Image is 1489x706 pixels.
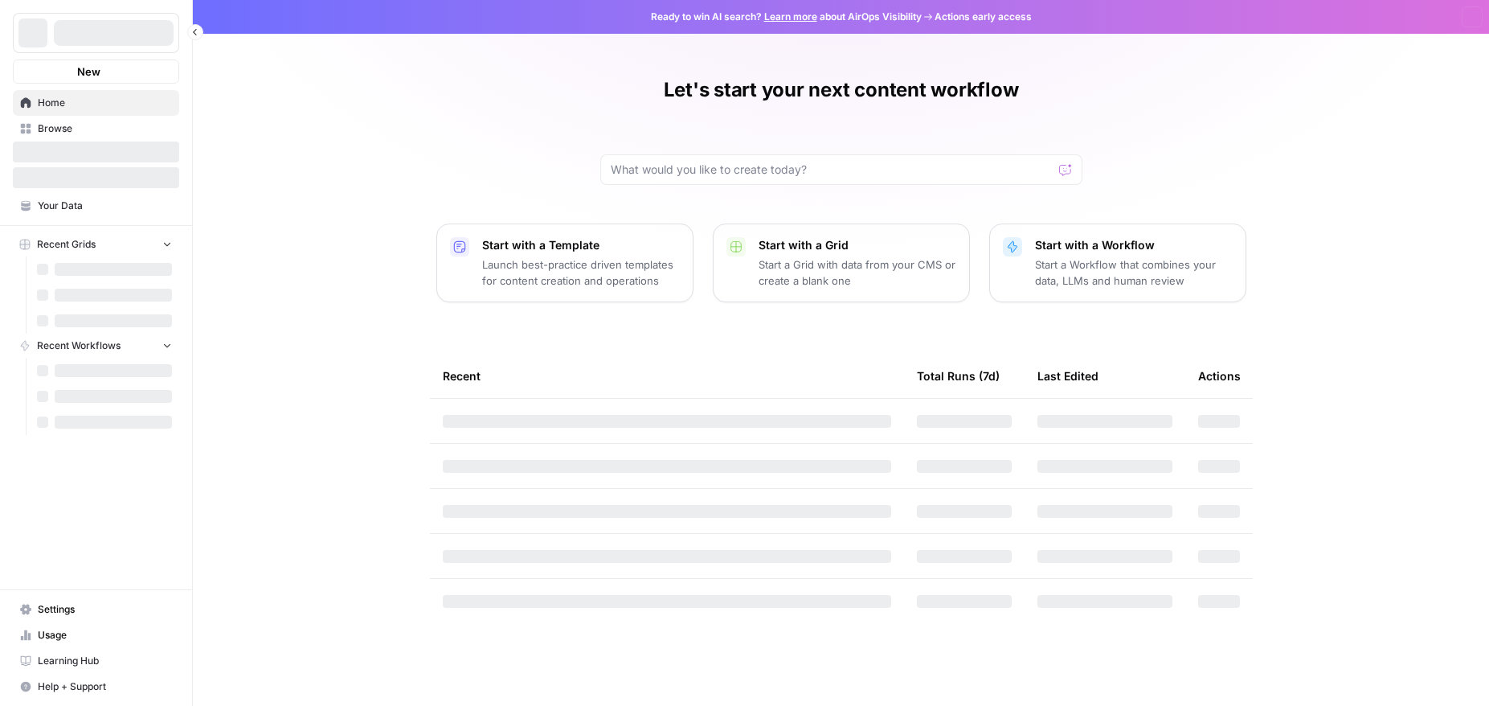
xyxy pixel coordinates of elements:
div: Total Runs (7d) [917,354,1000,398]
span: Settings [38,602,172,617]
div: Actions [1198,354,1241,398]
div: Recent [443,354,891,398]
a: Learn more [764,10,817,23]
div: Last Edited [1037,354,1098,398]
p: Start with a Template [482,237,680,253]
span: Recent Grids [37,237,96,252]
span: Usage [38,628,172,642]
button: Start with a WorkflowStart a Workflow that combines your data, LLMs and human review [989,224,1246,302]
a: Your Data [13,193,179,219]
span: Recent Workflows [37,339,121,353]
a: Learning Hub [13,648,179,674]
a: Usage [13,622,179,648]
span: Actions early access [935,10,1032,24]
p: Start with a Workflow [1035,237,1233,253]
a: Settings [13,597,179,622]
button: Help + Support [13,674,179,700]
span: Your Data [38,199,172,213]
p: Launch best-practice driven templates for content creation and operations [482,257,680,289]
span: New [77,64,100,80]
a: Browse [13,116,179,142]
span: Home [38,96,172,110]
a: Home [13,90,179,116]
button: Start with a TemplateLaunch best-practice driven templates for content creation and operations [436,224,693,302]
p: Start with a Grid [759,237,956,253]
span: Help + Support [38,679,172,694]
span: Learning Hub [38,654,172,668]
button: Recent Workflows [13,334,179,358]
button: Recent Grids [13,232,179,257]
input: What would you like to create today? [611,162,1053,178]
span: Browse [38,121,172,136]
p: Start a Workflow that combines your data, LLMs and human review [1035,257,1233,289]
p: Start a Grid with data from your CMS or create a blank one [759,257,956,289]
span: Ready to win AI search? about AirOps Visibility [651,10,922,24]
button: Start with a GridStart a Grid with data from your CMS or create a blank one [713,224,970,302]
button: New [13,60,179,84]
h1: Let's start your next content workflow [664,77,1019,103]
